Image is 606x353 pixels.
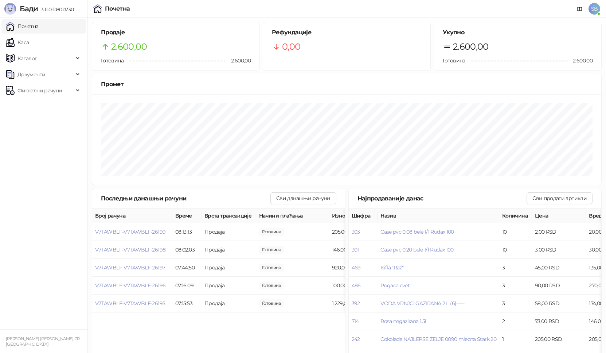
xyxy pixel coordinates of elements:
[532,295,586,312] td: 58,00 RSD
[20,4,38,13] span: Бади
[17,67,45,82] span: Документи
[352,264,361,271] button: 469
[101,28,251,37] h5: Продаје
[202,223,256,241] td: Продаја
[259,228,284,236] span: 205,00
[443,28,593,37] h5: Укупно
[357,194,527,203] div: Најпродаваније данас
[380,229,454,235] span: Case pvc 0.08 bele 1/1 Rudax 100
[270,192,336,204] button: Сви данашњи рачуни
[380,336,496,342] button: Cokolada NAJLEPSE ZELJE 0090 mlecna Stark 20
[6,35,29,50] a: Каса
[172,295,202,312] td: 07:15:53
[101,57,124,64] span: Готовина
[95,300,165,307] button: V7TAWBLF-V7TAWBLF-26195
[202,209,256,223] th: Врста трансакције
[443,57,465,64] span: Готовина
[527,192,593,204] button: Сви продати артикли
[532,209,586,223] th: Цена
[202,277,256,295] td: Продаја
[352,282,361,289] button: 486
[202,295,256,312] td: Продаја
[202,241,256,259] td: Продаја
[329,223,384,241] td: 205,00 RSD
[6,336,80,347] small: [PERSON_NAME] [PERSON_NAME] PR [GEOGRAPHIC_DATA]
[101,194,270,203] div: Последњи данашњи рачуни
[95,282,165,289] button: V7TAWBLF-V7TAWBLF-26196
[352,318,359,325] button: 714
[532,312,586,330] td: 73,00 RSD
[349,209,378,223] th: Шифра
[95,264,165,271] button: V7TAWBLF-V7TAWBLF-26197
[6,19,39,34] a: Почетна
[172,223,202,241] td: 08:13:13
[352,246,359,253] button: 301
[380,300,464,307] button: VODA VRNJCI GAZIRANA 2 L (6)-----
[105,6,130,12] div: Почетна
[259,281,284,289] span: 100,00
[226,57,251,65] span: 2.600,00
[95,246,165,253] button: V7TAWBLF-V7TAWBLF-26198
[256,209,329,223] th: Начини плаћања
[499,295,532,312] td: 3
[352,229,360,235] button: 303
[352,336,360,342] button: 242
[17,83,62,98] span: Фискални рачуни
[499,277,532,295] td: 3
[380,282,410,289] button: Pogaca cvet
[380,264,403,271] button: Kifla "Raž"
[499,259,532,277] td: 3
[532,277,586,295] td: 90,00 RSD
[568,57,593,65] span: 2.600,00
[532,259,586,277] td: 45,00 RSD
[329,277,384,295] td: 100,00 RSD
[95,229,165,235] button: V7TAWBLF-V7TAWBLF-26199
[499,330,532,348] td: 1
[532,330,586,348] td: 205,00 RSD
[329,295,384,312] td: 1.229,00 RSD
[172,241,202,259] td: 08:02:03
[499,241,532,259] td: 10
[202,259,256,277] td: Продаја
[453,40,489,54] span: 2.600,00
[4,3,16,15] img: Logo
[589,3,600,15] span: SB
[259,299,284,307] span: 1.229,00
[499,223,532,241] td: 10
[532,223,586,241] td: 2,00 RSD
[499,209,532,223] th: Количина
[380,246,454,253] button: Case pvc 0.20 bele 1/1 Rudax 100
[352,300,360,307] button: 392
[574,3,586,15] a: Документација
[282,40,300,54] span: 0,00
[380,318,426,325] button: Rosa negazirana 1.5l
[172,259,202,277] td: 07:44:50
[532,241,586,259] td: 3,00 RSD
[259,264,284,272] span: 920,00
[172,277,202,295] td: 07:16:09
[329,259,384,277] td: 920,00 RSD
[499,312,532,330] td: 2
[172,209,202,223] th: Време
[259,246,284,254] span: 146,00
[111,40,147,54] span: 2.600,00
[101,80,593,89] div: Промет
[17,51,37,66] span: Каталог
[378,209,499,223] th: Назив
[329,241,384,259] td: 146,00 RSD
[38,6,74,13] span: 3.11.0-b80b730
[272,28,422,37] h5: Рефундације
[329,209,384,223] th: Износ
[92,209,172,223] th: Број рачуна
